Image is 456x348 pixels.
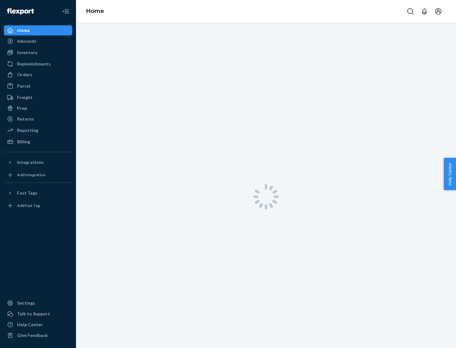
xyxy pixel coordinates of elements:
div: Home [17,27,30,34]
div: Reporting [17,127,38,134]
div: Fast Tags [17,190,37,196]
div: Give Feedback [17,332,48,339]
div: Orders [17,71,32,78]
a: Returns [4,114,72,124]
a: Settings [4,298,72,308]
a: Add Integration [4,170,72,180]
div: Inventory [17,49,37,56]
div: Integrations [17,159,44,165]
a: Talk to Support [4,309,72,319]
button: Open notifications [418,5,431,18]
a: Freight [4,92,72,103]
a: Home [4,25,72,35]
img: Flexport logo [7,8,34,15]
button: Integrations [4,157,72,167]
div: Add Integration [17,172,45,177]
div: Replenishments [17,61,51,67]
a: Orders [4,70,72,80]
div: Returns [17,116,34,122]
div: Inbounds [17,38,36,44]
a: Replenishments [4,59,72,69]
a: Reporting [4,125,72,135]
div: Talk to Support [17,311,50,317]
a: Home [86,8,104,15]
ol: breadcrumbs [81,2,109,21]
a: Inbounds [4,36,72,46]
a: Help Center [4,320,72,330]
button: Close Navigation [60,5,72,18]
a: Inventory [4,47,72,58]
div: Prep [17,105,27,111]
div: Settings [17,300,35,306]
div: Freight [17,94,33,101]
a: Parcel [4,81,72,91]
button: Give Feedback [4,330,72,340]
div: Add Fast Tag [17,203,40,208]
button: Open Search Box [404,5,417,18]
a: Billing [4,137,72,147]
button: Fast Tags [4,188,72,198]
button: Help Center [444,158,456,190]
div: Help Center [17,321,43,328]
button: Open account menu [432,5,445,18]
a: Prep [4,103,72,113]
a: Add Fast Tag [4,201,72,211]
div: Parcel [17,83,30,89]
div: Billing [17,139,30,145]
